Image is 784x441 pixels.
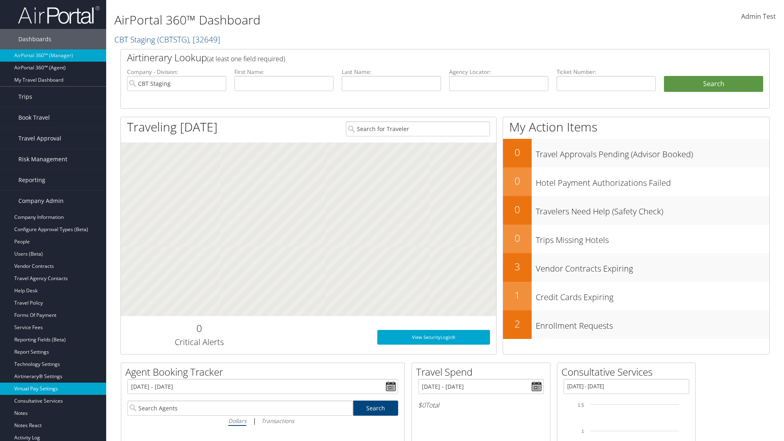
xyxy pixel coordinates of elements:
[157,34,189,45] span: ( CBTSTG )
[561,365,695,379] h2: Consultative Services
[346,121,490,136] input: Search for Traveler
[18,149,67,169] span: Risk Management
[503,167,769,196] a: 0Hotel Payment Authorizations Failed
[416,365,550,379] h2: Travel Spend
[189,34,220,45] span: , [ 32649 ]
[536,316,769,332] h3: Enrollment Requests
[503,145,532,159] h2: 0
[228,417,246,425] i: Dollars
[377,330,490,345] a: View SecurityLogic®
[127,321,271,335] h2: 0
[536,230,769,246] h3: Trips Missing Hotels
[503,260,532,274] h2: 3
[536,287,769,303] h3: Credit Cards Expiring
[578,403,584,408] tspan: 1.5
[557,68,656,76] label: Ticket Number:
[18,170,45,190] span: Reporting
[18,5,100,24] img: airportal-logo.png
[127,118,218,136] h1: Traveling [DATE]
[503,231,532,245] h2: 0
[536,173,769,189] h3: Hotel Payment Authorizations Failed
[127,51,709,65] h2: Airtinerary Lookup
[503,118,769,136] h1: My Action Items
[207,54,285,63] span: (at least one field required)
[353,401,399,416] a: Search
[664,76,763,92] button: Search
[741,12,776,21] span: Admin Test
[418,401,425,410] span: $0
[581,429,584,434] tspan: 1
[125,365,404,379] h2: Agent Booking Tracker
[503,196,769,225] a: 0Travelers Need Help (Safety Check)
[418,401,544,410] h6: Total
[342,68,441,76] label: Last Name:
[503,288,532,302] h2: 1
[127,68,226,76] label: Company - Division:
[536,145,769,160] h3: Travel Approvals Pending (Advisor Booked)
[127,416,398,426] div: |
[18,29,51,49] span: Dashboards
[503,253,769,282] a: 3Vendor Contracts Expiring
[503,317,532,331] h2: 2
[114,34,220,45] a: CBT Staging
[18,191,64,211] span: Company Admin
[234,68,334,76] label: First Name:
[503,310,769,339] a: 2Enrollment Requests
[536,202,769,217] h3: Travelers Need Help (Safety Check)
[503,203,532,216] h2: 0
[449,68,548,76] label: Agency Locator:
[536,259,769,274] h3: Vendor Contracts Expiring
[127,401,353,416] input: Search Agents
[741,4,776,29] a: Admin Test
[503,139,769,167] a: 0Travel Approvals Pending (Advisor Booked)
[503,174,532,188] h2: 0
[18,107,50,128] span: Book Travel
[114,11,555,29] h1: AirPortal 360™ Dashboard
[503,282,769,310] a: 1Credit Cards Expiring
[18,128,61,149] span: Travel Approval
[127,336,271,348] h3: Critical Alerts
[503,225,769,253] a: 0Trips Missing Hotels
[261,417,294,425] i: Transactions
[18,87,32,107] span: Trips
